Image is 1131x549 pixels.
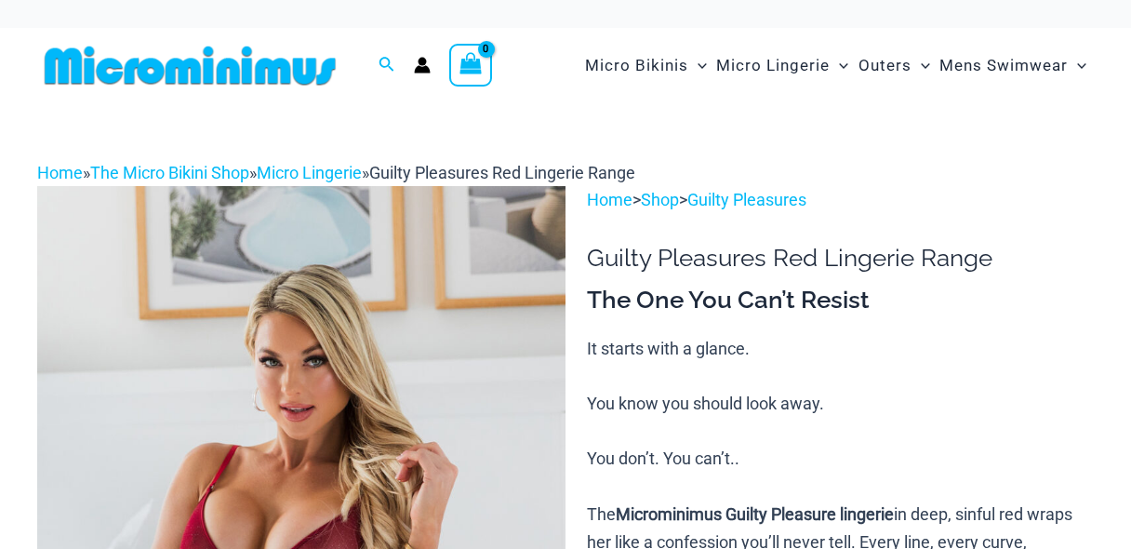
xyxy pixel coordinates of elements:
span: Menu Toggle [830,42,848,89]
img: MM SHOP LOGO FLAT [37,45,343,87]
span: Guilty Pleasures Red Lingerie Range [369,163,635,182]
h1: Guilty Pleasures Red Lingerie Range [587,244,1094,273]
a: Micro Lingerie [257,163,362,182]
h3: The One You Can’t Resist [587,285,1094,316]
a: Micro BikinisMenu ToggleMenu Toggle [580,37,712,94]
a: Micro LingerieMenu ToggleMenu Toggle [712,37,853,94]
nav: Site Navigation [578,34,1094,97]
b: Microminimus Guilty Pleasure lingerie [616,504,894,524]
p: > > [587,186,1094,214]
span: Outers [858,42,911,89]
a: OutersMenu ToggleMenu Toggle [854,37,935,94]
span: Micro Bikinis [585,42,688,89]
a: Shop [641,190,679,209]
a: The Micro Bikini Shop [90,163,249,182]
span: Micro Lingerie [716,42,830,89]
a: Home [37,163,83,182]
a: Mens SwimwearMenu ToggleMenu Toggle [935,37,1091,94]
a: Guilty Pleasures [687,190,806,209]
span: Menu Toggle [1068,42,1086,89]
span: Mens Swimwear [939,42,1068,89]
a: Account icon link [414,57,431,74]
span: Menu Toggle [911,42,930,89]
a: Home [587,190,632,209]
a: Search icon link [379,54,395,77]
span: » » » [37,163,635,182]
span: Menu Toggle [688,42,707,89]
a: View Shopping Cart, empty [449,44,492,87]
